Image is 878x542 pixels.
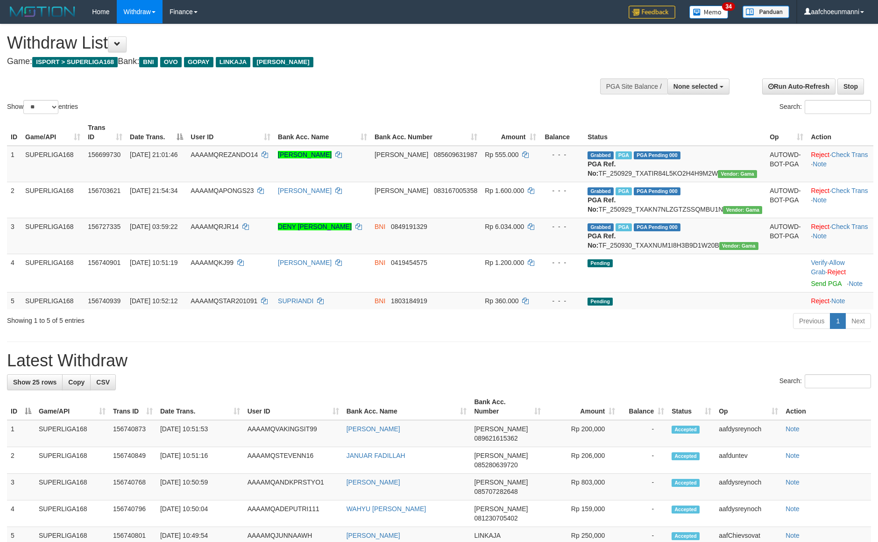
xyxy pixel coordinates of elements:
th: Bank Acc. Number: activate to sort column ascending [371,119,481,146]
td: SUPERLIGA168 [21,292,84,309]
span: BNI [375,297,385,305]
td: - [619,420,668,447]
div: - - - [544,258,581,267]
div: - - - [544,296,581,306]
span: [PERSON_NAME] [253,57,313,67]
span: LINKAJA [474,532,500,539]
span: 156740939 [88,297,120,305]
span: Copy 0849191329 to clipboard [391,223,427,230]
span: Grabbed [588,223,614,231]
td: SUPERLIGA168 [21,218,84,254]
h4: Game: Bank: [7,57,576,66]
td: - [619,447,668,474]
a: Reject [811,151,829,158]
img: Feedback.jpg [629,6,675,19]
td: AUTOWD-BOT-PGA [766,146,807,182]
b: PGA Ref. No: [588,196,616,213]
span: Rp 360.000 [485,297,518,305]
span: OVO [160,57,182,67]
span: [PERSON_NAME] [474,452,528,459]
span: Show 25 rows [13,378,57,386]
span: AAAAMQAPONGS23 [191,187,254,194]
span: Copy 083167005358 to clipboard [434,187,477,194]
a: Allow Grab [811,259,844,276]
td: - [619,474,668,500]
a: Note [849,280,863,287]
th: Action [782,393,871,420]
a: Stop [837,78,864,94]
th: Game/API: activate to sort column ascending [21,119,84,146]
td: 4 [7,500,35,527]
th: Op: activate to sort column ascending [715,393,782,420]
span: [DATE] 21:01:46 [130,151,177,158]
span: BNI [375,223,385,230]
td: SUPERLIGA168 [35,500,109,527]
td: SUPERLIGA168 [21,182,84,218]
div: Showing 1 to 5 of 5 entries [7,312,359,325]
td: AUTOWD-BOT-PGA [766,182,807,218]
th: Date Trans.: activate to sort column ascending [156,393,244,420]
td: AUTOWD-BOT-PGA [766,218,807,254]
span: Copy 081230705402 to clipboard [474,514,517,522]
td: [DATE] 10:51:53 [156,420,244,447]
span: Copy 089621615362 to clipboard [474,435,517,442]
td: AAAAMQADEPUTRI111 [244,500,343,527]
img: MOTION_logo.png [7,5,78,19]
th: Amount: activate to sort column ascending [481,119,539,146]
div: - - - [544,186,581,195]
span: Pending [588,259,613,267]
span: Marked by aafnonsreyleab [616,223,632,231]
span: Accepted [672,532,700,540]
span: AAAAMQKJ99 [191,259,234,266]
span: [DATE] 21:54:34 [130,187,177,194]
span: Grabbed [588,187,614,195]
span: PGA Pending [634,151,680,159]
span: AAAAMQRJR14 [191,223,239,230]
a: JANUAR FADILLAH [347,452,405,459]
span: [PERSON_NAME] [375,151,428,158]
img: panduan.png [743,6,789,18]
span: 156727335 [88,223,120,230]
td: SUPERLIGA168 [35,474,109,500]
span: [DATE] 03:59:22 [130,223,177,230]
a: Show 25 rows [7,374,63,390]
td: TF_250929_TXATIR84L5KO2H4H9M2W [584,146,766,182]
span: GOPAY [184,57,213,67]
span: 156740901 [88,259,120,266]
span: Vendor URL: https://trx31.1velocity.biz [719,242,758,250]
label: Search: [779,100,871,114]
td: 1 [7,146,21,182]
span: Rp 6.034.000 [485,223,524,230]
span: 156703621 [88,187,120,194]
a: Send PGA [811,280,841,287]
a: 1 [830,313,846,329]
h1: Latest Withdraw [7,351,871,370]
a: Note [786,505,800,513]
span: AAAAMQREZANDO14 [191,151,258,158]
span: Copy 1803184919 to clipboard [391,297,427,305]
select: Showentries [23,100,58,114]
td: AAAAMQVAKINGSIT99 [244,420,343,447]
a: Next [845,313,871,329]
th: Trans ID: activate to sort column ascending [109,393,156,420]
span: Copy 085280639720 to clipboard [474,461,517,469]
span: PGA Pending [634,187,680,195]
h1: Withdraw List [7,34,576,52]
span: Vendor URL: https://trx31.1velocity.biz [723,206,762,214]
td: · · [807,182,873,218]
a: [PERSON_NAME] [347,532,400,539]
th: ID [7,119,21,146]
input: Search: [805,374,871,388]
div: PGA Site Balance / [600,78,667,94]
a: Check Trans [831,223,868,230]
a: Previous [793,313,830,329]
th: ID: activate to sort column descending [7,393,35,420]
a: [PERSON_NAME] [347,425,400,433]
td: aafdysreynoch [715,500,782,527]
th: Date Trans.: activate to sort column descending [126,119,187,146]
td: 3 [7,218,21,254]
td: Rp 159,000 [545,500,619,527]
td: TF_250930_TXAXNUM1I8H3B9D1W20B [584,218,766,254]
td: 156740873 [109,420,156,447]
td: aafdysreynoch [715,420,782,447]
